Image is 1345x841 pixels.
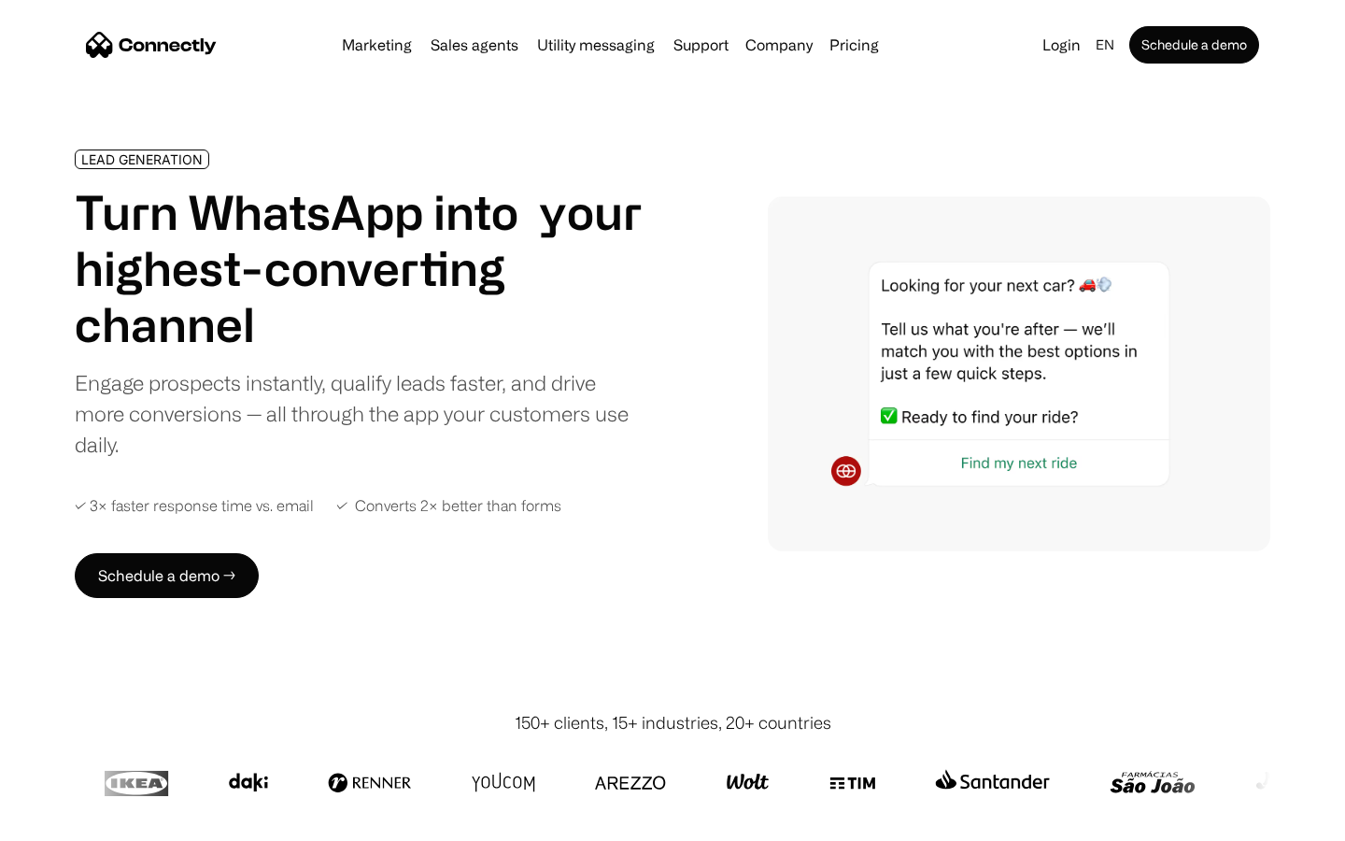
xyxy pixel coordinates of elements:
[1035,32,1088,58] a: Login
[515,710,831,735] div: 150+ clients, 15+ industries, 20+ countries
[19,806,112,834] aside: Language selected: English
[1129,26,1259,64] a: Schedule a demo
[822,37,886,52] a: Pricing
[81,152,203,166] div: LEAD GENERATION
[423,37,526,52] a: Sales agents
[75,497,314,515] div: ✓ 3× faster response time vs. email
[666,37,736,52] a: Support
[745,32,813,58] div: Company
[37,808,112,834] ul: Language list
[75,184,643,352] h1: Turn WhatsApp into your highest-converting channel
[334,37,419,52] a: Marketing
[75,367,643,460] div: Engage prospects instantly, qualify leads faster, and drive more conversions — all through the ap...
[75,553,259,598] a: Schedule a demo →
[530,37,662,52] a: Utility messaging
[336,497,561,515] div: ✓ Converts 2× better than forms
[1096,32,1114,58] div: en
